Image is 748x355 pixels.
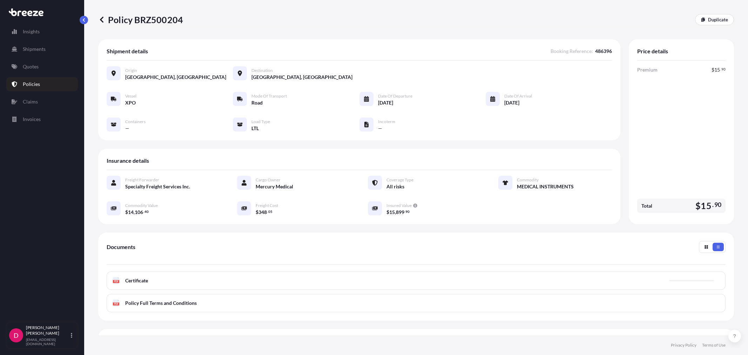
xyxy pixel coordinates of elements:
[395,210,396,215] span: ,
[268,210,272,213] span: 05
[637,48,668,55] span: Price details
[712,67,714,72] span: $
[6,112,78,126] a: Invoices
[551,48,593,55] span: Booking Reference :
[125,68,137,73] span: Origin
[125,125,129,132] span: —
[107,294,726,312] a: PDFPolicy Full Terms and Conditions
[251,68,273,73] span: Destination
[251,93,287,99] span: Mode of Transport
[23,81,40,88] p: Policies
[125,203,158,208] span: Commodity Value
[701,201,711,210] span: 15
[595,48,612,55] span: 486396
[98,14,183,25] p: Policy BRZ500204
[378,99,393,106] span: [DATE]
[386,177,413,183] span: Coverage Type
[720,68,721,71] span: .
[637,66,658,73] span: Premium
[386,183,404,190] span: All risks
[405,210,410,213] span: 90
[23,63,39,70] p: Quotes
[251,99,263,106] span: Road
[404,210,405,213] span: .
[267,210,268,213] span: .
[125,74,226,81] span: [GEOGRAPHIC_DATA], [GEOGRAPHIC_DATA]
[517,183,574,190] span: MEDICAL INSTRUMENTS
[258,210,267,215] span: 348
[641,202,652,209] span: Total
[144,210,149,213] span: 40
[251,74,352,81] span: [GEOGRAPHIC_DATA], [GEOGRAPHIC_DATA]
[504,99,519,106] span: [DATE]
[256,203,278,208] span: Freight Cost
[251,119,270,125] span: Load Type
[6,25,78,39] a: Insights
[671,342,696,348] a: Privacy Policy
[125,183,190,190] span: Specialty Freight Services Inc.
[26,325,69,336] p: [PERSON_NAME] [PERSON_NAME]
[125,93,136,99] span: Vessel
[396,210,404,215] span: 899
[107,243,135,250] span: Documents
[386,203,412,208] span: Insured Value
[128,210,134,215] span: 14
[256,183,293,190] span: Mercury Medical
[6,77,78,91] a: Policies
[125,99,136,106] span: XPO
[6,60,78,74] a: Quotes
[23,116,41,123] p: Invoices
[125,300,197,307] span: Policy Full Terms and Conditions
[504,93,532,99] span: Date of Arrival
[378,125,382,132] span: —
[23,98,38,105] p: Claims
[378,119,395,125] span: Incoterm
[125,119,146,125] span: Containers
[695,14,734,25] a: Duplicate
[386,210,389,215] span: $
[378,93,412,99] span: Date of Departure
[114,280,119,283] text: PDF
[107,157,149,164] span: Insurance details
[714,67,720,72] span: 15
[721,68,726,71] span: 90
[114,303,119,305] text: PDF
[26,337,69,346] p: [EMAIL_ADDRESS][DOMAIN_NAME]
[712,203,714,207] span: .
[695,201,701,210] span: $
[125,277,148,284] span: Certificate
[517,177,539,183] span: Commodity
[23,28,40,35] p: Insights
[135,210,143,215] span: 106
[256,177,281,183] span: Cargo Owner
[107,48,148,55] span: Shipment details
[23,46,46,53] p: Shipments
[134,210,135,215] span: ,
[143,210,144,213] span: .
[256,210,258,215] span: $
[251,125,259,132] span: LTL
[389,210,395,215] span: 15
[708,16,728,23] p: Duplicate
[714,203,721,207] span: 90
[6,42,78,56] a: Shipments
[125,210,128,215] span: $
[125,177,159,183] span: Freight Forwarder
[702,342,726,348] a: Terms of Use
[14,332,19,339] span: D
[6,95,78,109] a: Claims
